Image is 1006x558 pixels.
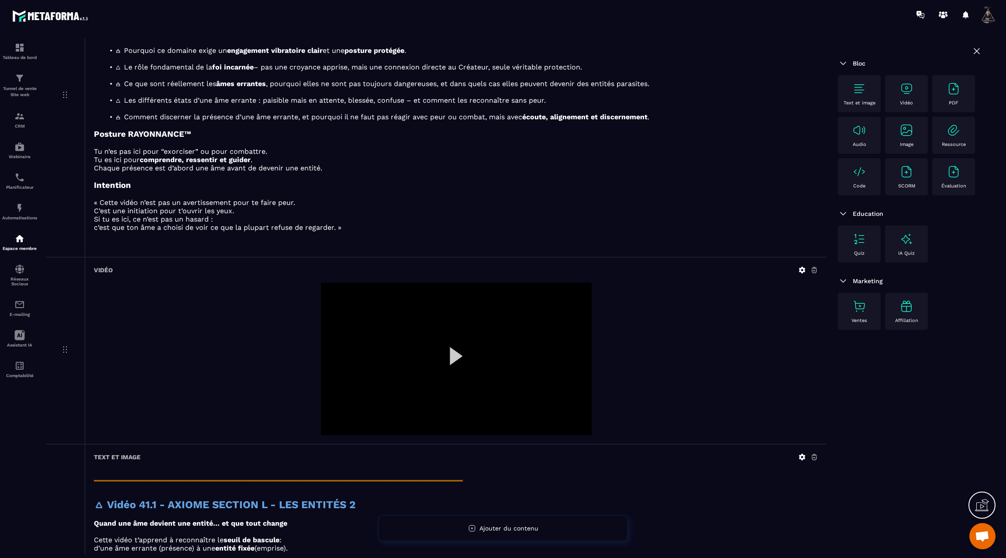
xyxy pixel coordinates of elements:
[899,165,913,179] img: text-image no-wra
[2,354,37,385] a: accountantaccountantComptabilité
[852,123,866,137] img: text-image no-wra
[900,100,913,106] p: Vidéo
[94,223,341,232] span: c’est que ton âme a choisi de voir ce que la plupart refuse de regarder. »
[2,373,37,378] p: Comptabilité
[2,215,37,220] p: Automatisations
[852,165,866,179] img: text-image no-wra
[212,63,254,71] strong: foi incarnée
[942,142,966,147] p: Ressource
[2,227,37,257] a: automationsautomationsEspace membre
[14,142,25,152] img: automations
[94,198,295,207] span: « Cette vidéo n’est pas un avertissement pour te faire peur.
[404,46,406,55] span: .
[14,172,25,183] img: scheduler
[94,519,287,527] strong: Quand une âme devient une entité… et que tout change
[2,257,37,293] a: social-networksocial-networkRéseaux Sociaux
[224,536,279,544] strong: seuil de bascule
[947,82,961,96] img: text-image no-wra
[2,104,37,135] a: formationformationCRM
[94,544,215,552] span: d’une âme errante (présence) à une
[838,276,848,286] img: arrow-down
[255,544,288,552] span: (emprise).
[14,42,25,53] img: formation
[2,312,37,317] p: E-mailing
[899,232,913,246] img: text-image
[94,129,191,139] strong: Posture RAYONNANCE™
[227,46,323,55] strong: engagement vibratoire clair
[2,154,37,159] p: Webinaire
[2,277,37,286] p: Réseaux Sociaux
[853,277,883,284] span: Marketing
[115,96,546,104] span: 🜂 Les différents états d’une âme errante : paisible mais en attente, blessée, confuse – et commen...
[941,183,966,189] p: Évaluation
[947,123,961,137] img: text-image no-wra
[648,113,649,121] span: .
[2,343,37,347] p: Assistant IA
[2,246,37,251] p: Espace membre
[94,180,131,190] strong: Intention
[949,100,958,106] p: PDF
[844,100,875,106] p: Text et image
[94,207,234,215] span: C’est une initiation pour t’ouvrir les yeux.
[2,86,37,98] p: Tunnel de vente Site web
[838,58,848,69] img: arrow-down
[266,80,649,88] span: , pourquoi elles ne sont pas toujours dangereuses, et dans quels cas elles peuvent devenir des en...
[94,454,141,461] h6: Text et image
[852,232,866,246] img: text-image no-wra
[12,8,91,24] img: logo
[895,318,918,323] p: Affiliation
[279,536,282,544] span: :
[14,299,25,310] img: email
[94,536,224,544] span: Cette vidéo t’apprend à reconnaître le
[345,46,404,55] strong: posture protégée
[2,124,37,128] p: CRM
[898,183,915,189] p: SCORM
[898,250,915,256] p: IA Quiz
[115,113,522,121] span: 🜁 Comment discerner la présence d’une âme errante, et pourquoi il ne faut pas réagir avec peur ou...
[522,113,648,121] strong: écoute, alignement et discernement
[14,233,25,244] img: automations
[854,250,865,256] p: Quiz
[94,499,355,511] strong: 🜂 Vidéo 41.1 - AXIOME SECTION L - LES ENTITÉS 2
[2,166,37,196] a: schedulerschedulerPlanificateur
[853,60,865,67] span: Bloc
[2,66,37,104] a: formationformationTunnel de vente Site web
[853,183,865,189] p: Code
[899,299,913,313] img: text-image
[2,185,37,190] p: Planificateur
[479,525,538,532] span: Ajouter du contenu
[215,544,255,552] strong: entité fixée
[851,318,867,323] p: Ventes
[899,123,913,137] img: text-image no-wra
[323,46,345,55] span: et une
[14,264,25,274] img: social-network
[2,196,37,227] a: automationsautomationsAutomatisations
[115,46,227,55] span: 🜁 Pourquoi ce domaine exige un
[94,164,322,172] span: Chaque présence est d’abord une âme avant de devenir une entité.
[2,293,37,323] a: emailemailE-mailing
[140,156,251,164] strong: comprendre, ressentir et guider
[14,203,25,213] img: automations
[838,208,848,219] img: arrow-down
[853,210,883,217] span: Education
[852,299,866,313] img: text-image no-wra
[852,82,866,96] img: text-image no-wra
[115,63,212,71] span: 🜂 Le rôle fondamental de la
[94,470,463,482] strong: _________________________________________________________________
[14,360,25,371] img: accountant
[2,55,37,60] p: Tableau de bord
[94,156,140,164] span: Tu es ici pour
[94,267,113,274] h6: Vidéo
[94,147,267,156] span: Tu n’es pas ici pour “exorciser” ou pour combattre.
[900,142,913,147] p: Image
[94,215,213,223] span: Si tu es ici, ce n’est pas un hasard :
[899,82,913,96] img: text-image no-wra
[14,73,25,83] img: formation
[216,80,266,88] strong: âmes errantes
[115,80,216,88] span: 🜁 Ce que sont réellement les
[853,142,866,147] p: Audio
[2,135,37,166] a: automationsautomationsWebinaire
[2,36,37,66] a: formationformationTableau de bord
[254,63,582,71] span: – pas une croyance apprise, mais une connexion directe au Créateur, seule véritable protection.
[969,523,996,549] div: Ouvrir le chat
